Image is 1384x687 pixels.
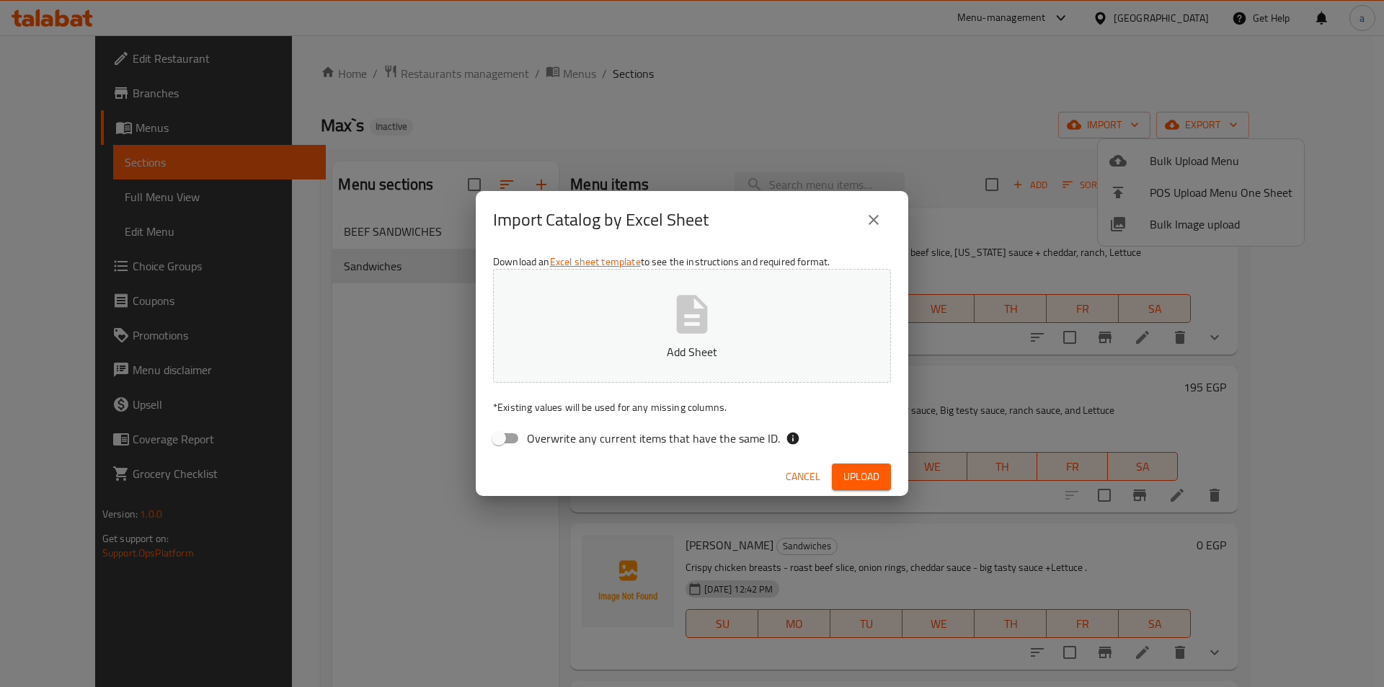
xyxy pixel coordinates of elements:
span: Upload [843,468,879,486]
button: Upload [832,464,891,490]
span: Cancel [786,468,820,486]
span: Overwrite any current items that have the same ID. [527,430,780,447]
button: close [856,203,891,237]
p: Add Sheet [515,343,869,360]
h2: Import Catalog by Excel Sheet [493,208,709,231]
p: Existing values will be used for any missing columns. [493,400,891,415]
button: Add Sheet [493,269,891,383]
svg: If the overwrite option isn't selected, then the items that match an existing ID will be ignored ... [786,431,800,446]
button: Cancel [780,464,826,490]
div: Download an to see the instructions and required format. [476,249,908,458]
a: Excel sheet template [550,252,641,271]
